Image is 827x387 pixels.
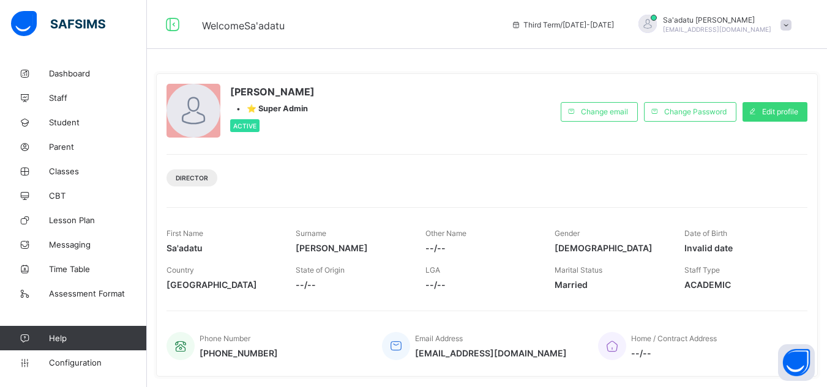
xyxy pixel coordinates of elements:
[663,26,771,33] span: [EMAIL_ADDRESS][DOMAIN_NAME]
[49,289,147,298] span: Assessment Format
[425,279,536,290] span: --/--
[684,229,727,238] span: Date of Birth
[49,215,147,225] span: Lesson Plan
[555,229,580,238] span: Gender
[684,279,795,290] span: ACADEMIC
[167,229,203,238] span: First Name
[631,334,717,343] span: Home / Contract Address
[49,264,147,274] span: Time Table
[230,104,315,113] div: •
[49,93,147,103] span: Staff
[425,229,466,238] span: Other Name
[511,20,614,29] span: session/term information
[296,265,345,275] span: State of Origin
[49,166,147,176] span: Classes
[555,243,665,253] span: [DEMOGRAPHIC_DATA]
[49,358,146,367] span: Configuration
[167,279,277,290] span: [GEOGRAPHIC_DATA]
[49,142,147,152] span: Parent
[49,333,146,343] span: Help
[233,122,256,130] span: Active
[415,334,463,343] span: Email Address
[200,348,278,358] span: [PHONE_NUMBER]
[664,107,727,116] span: Change Password
[555,265,602,275] span: Marital Status
[631,348,717,358] span: --/--
[296,229,326,238] span: Surname
[49,117,147,127] span: Student
[581,107,628,116] span: Change email
[296,243,406,253] span: [PERSON_NAME]
[626,15,798,35] div: Sa'adatu Muhammed
[167,265,194,275] span: Country
[202,20,285,32] span: Welcome Sa'adatu
[684,265,720,275] span: Staff Type
[200,334,250,343] span: Phone Number
[425,265,440,275] span: LGA
[176,174,208,182] span: DIRECTOR
[555,279,665,290] span: Married
[684,243,795,253] span: Invalid date
[11,11,105,37] img: safsims
[296,279,406,290] span: --/--
[425,243,536,253] span: --/--
[247,104,308,113] span: ⭐ Super Admin
[49,68,147,78] span: Dashboard
[49,191,147,201] span: CBT
[230,86,315,98] span: [PERSON_NAME]
[663,15,771,24] span: Sa'adatu [PERSON_NAME]
[49,240,147,249] span: Messaging
[778,344,815,381] button: Open asap
[762,107,798,116] span: Edit profile
[415,348,567,358] span: [EMAIL_ADDRESS][DOMAIN_NAME]
[167,243,277,253] span: Sa'adatu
